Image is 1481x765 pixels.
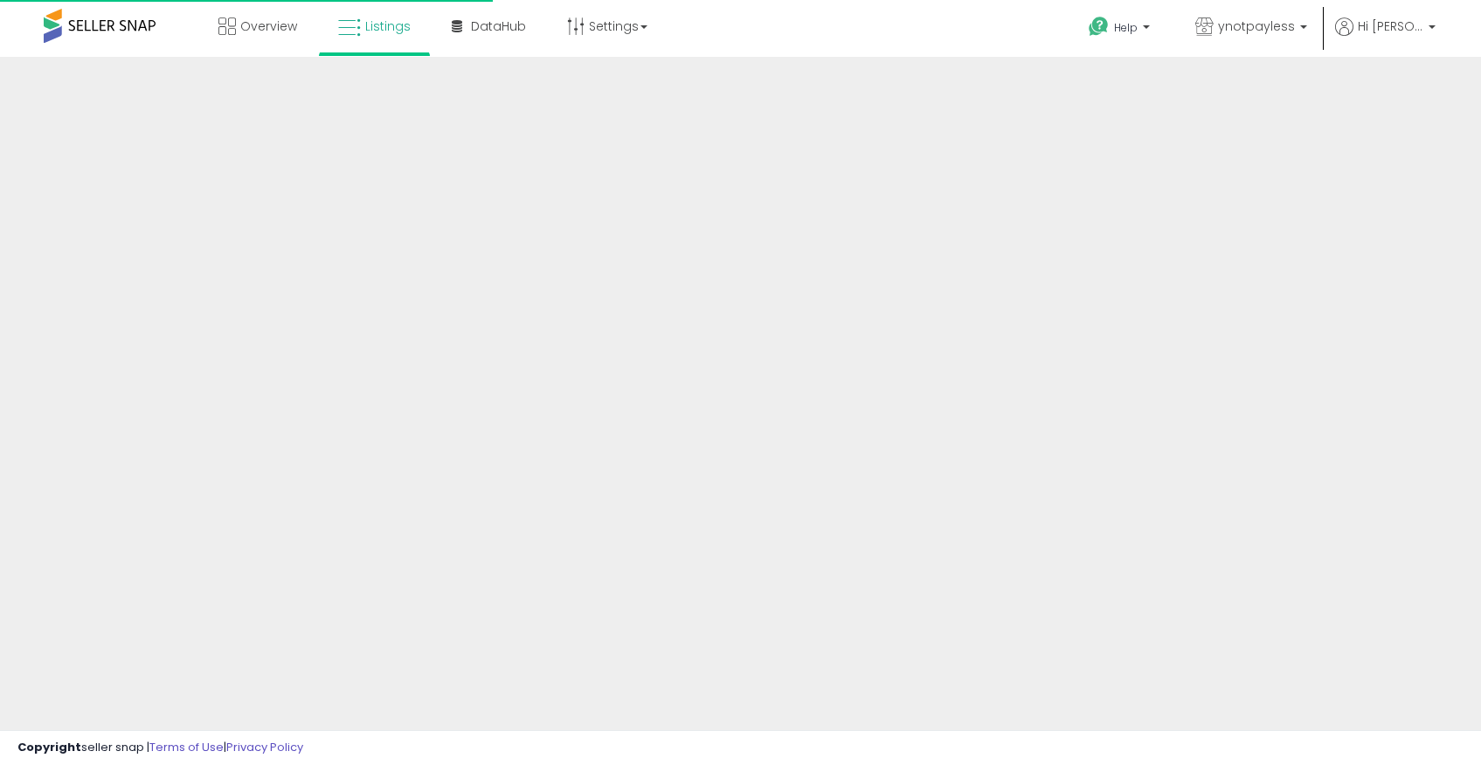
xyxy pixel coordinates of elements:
[1358,17,1423,35] span: Hi [PERSON_NAME]
[17,739,81,755] strong: Copyright
[1114,20,1138,35] span: Help
[240,17,297,35] span: Overview
[365,17,411,35] span: Listings
[471,17,526,35] span: DataHub
[1335,17,1436,57] a: Hi [PERSON_NAME]
[149,739,224,755] a: Terms of Use
[17,740,303,756] div: seller snap | |
[1075,3,1167,57] a: Help
[1088,16,1110,38] i: Get Help
[1218,17,1295,35] span: ynotpayless
[226,739,303,755] a: Privacy Policy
